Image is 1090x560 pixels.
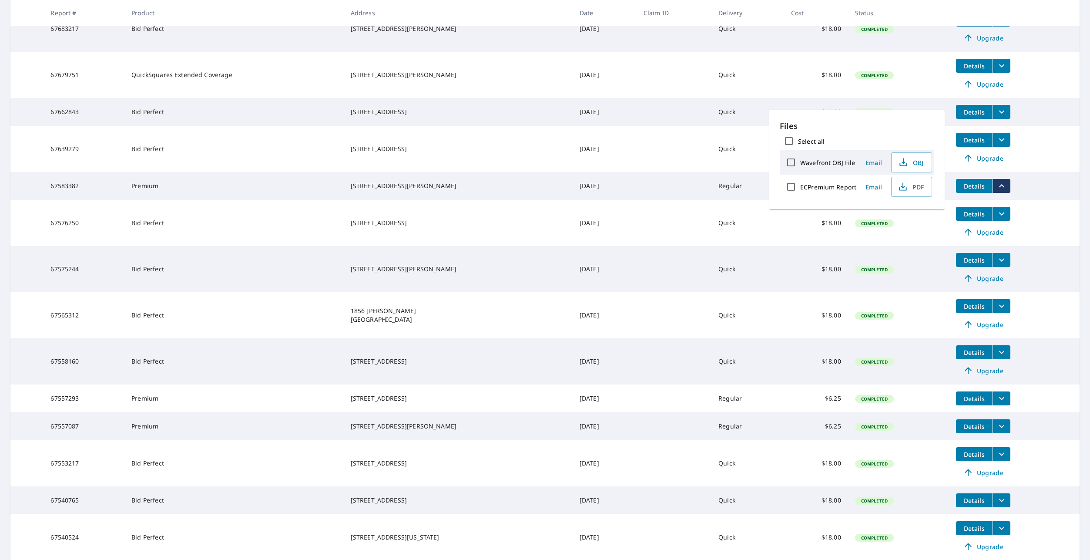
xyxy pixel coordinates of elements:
[956,179,993,193] button: detailsBtn-67583382
[124,98,344,126] td: Bid Perfect
[784,385,848,412] td: $6.25
[44,486,124,514] td: 67540765
[711,246,784,292] td: Quick
[784,440,848,486] td: $18.00
[993,419,1010,433] button: filesDropdownBtn-67557087
[956,345,993,359] button: detailsBtn-67558160
[573,486,637,514] td: [DATE]
[956,271,1010,285] a: Upgrade
[784,6,848,52] td: $18.00
[897,157,925,168] span: OBJ
[573,6,637,52] td: [DATE]
[784,338,848,385] td: $18.00
[863,159,884,167] span: Email
[44,52,124,98] td: 67679751
[956,225,1010,239] a: Upgrade
[961,256,987,264] span: Details
[784,292,848,338] td: $18.00
[573,98,637,126] td: [DATE]
[711,172,784,200] td: Regular
[856,220,893,226] span: Completed
[798,137,825,145] label: Select all
[961,182,987,190] span: Details
[351,145,566,153] div: [STREET_ADDRESS]
[860,156,888,169] button: Email
[351,182,566,190] div: [STREET_ADDRESS][PERSON_NAME]
[856,359,893,365] span: Completed
[956,77,1010,91] a: Upgrade
[784,200,848,246] td: $18.00
[44,200,124,246] td: 67576250
[956,466,1010,479] a: Upgrade
[351,496,566,505] div: [STREET_ADDRESS]
[956,253,993,267] button: detailsBtn-67575244
[573,292,637,338] td: [DATE]
[993,391,1010,405] button: filesDropdownBtn-67557293
[780,120,934,132] p: Files
[993,105,1010,119] button: filesDropdownBtn-67662843
[573,385,637,412] td: [DATE]
[961,496,987,505] span: Details
[124,440,344,486] td: Bid Perfect
[993,345,1010,359] button: filesDropdownBtn-67558160
[800,159,855,167] label: Wavefront OBJ File
[351,357,566,366] div: [STREET_ADDRESS]
[961,153,1005,163] span: Upgrade
[44,6,124,52] td: 67683217
[124,200,344,246] td: Bid Perfect
[124,385,344,412] td: Premium
[897,182,925,192] span: PDF
[573,126,637,172] td: [DATE]
[351,265,566,273] div: [STREET_ADDRESS][PERSON_NAME]
[961,348,987,357] span: Details
[961,422,987,431] span: Details
[711,412,784,440] td: Regular
[856,396,893,402] span: Completed
[956,540,1010,553] a: Upgrade
[573,200,637,246] td: [DATE]
[711,338,784,385] td: Quick
[961,33,1005,43] span: Upgrade
[351,307,566,324] div: 1856 [PERSON_NAME] [GEOGRAPHIC_DATA]
[993,207,1010,221] button: filesDropdownBtn-67576250
[961,108,987,116] span: Details
[956,207,993,221] button: detailsBtn-67576250
[351,394,566,403] div: [STREET_ADDRESS]
[784,412,848,440] td: $6.25
[124,486,344,514] td: Bid Perfect
[856,461,893,467] span: Completed
[956,419,993,433] button: detailsBtn-67557087
[573,172,637,200] td: [DATE]
[44,412,124,440] td: 67557087
[44,246,124,292] td: 67575244
[956,391,993,405] button: detailsBtn-67557293
[956,493,993,507] button: detailsBtn-67540765
[44,440,124,486] td: 67553217
[784,52,848,98] td: $18.00
[956,31,1010,45] a: Upgrade
[573,338,637,385] td: [DATE]
[860,180,888,194] button: Email
[711,52,784,98] td: Quick
[993,59,1010,73] button: filesDropdownBtn-67679751
[711,126,784,172] td: Quick
[956,317,1010,331] a: Upgrade
[961,541,1005,552] span: Upgrade
[351,533,566,542] div: [STREET_ADDRESS][US_STATE]
[956,299,993,313] button: detailsBtn-67565312
[44,385,124,412] td: 67557293
[351,459,566,468] div: [STREET_ADDRESS]
[711,486,784,514] td: Quick
[961,302,987,310] span: Details
[961,227,1005,237] span: Upgrade
[961,524,987,533] span: Details
[711,440,784,486] td: Quick
[124,246,344,292] td: Bid Perfect
[856,424,893,430] span: Completed
[44,292,124,338] td: 67565312
[124,126,344,172] td: Bid Perfect
[351,422,566,431] div: [STREET_ADDRESS][PERSON_NAME]
[856,267,893,273] span: Completed
[961,365,1005,376] span: Upgrade
[863,183,884,191] span: Email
